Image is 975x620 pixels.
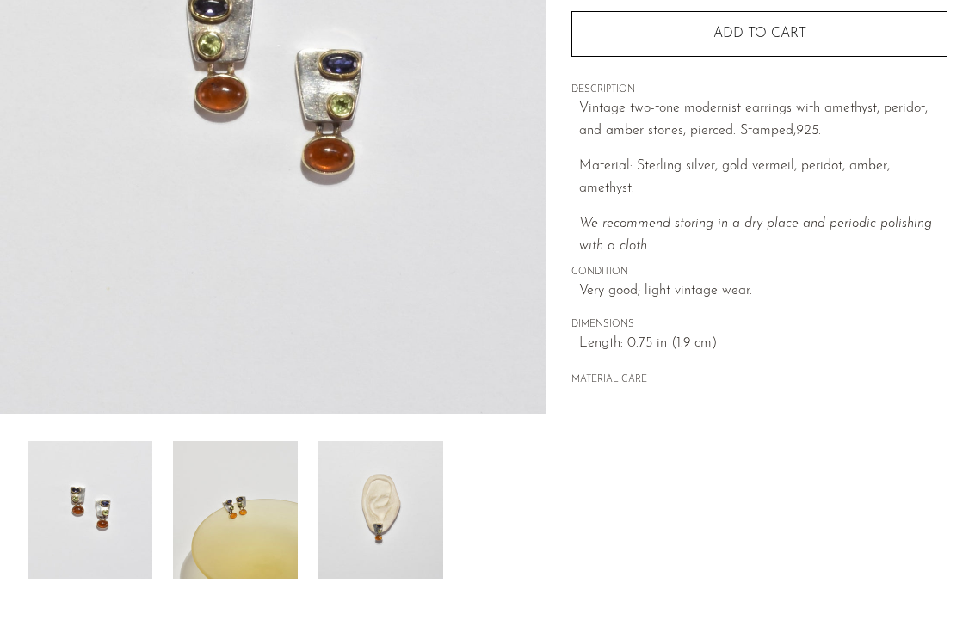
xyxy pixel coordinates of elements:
[713,27,806,40] span: Add to cart
[579,280,947,303] span: Very good; light vintage wear.
[571,83,947,98] span: DESCRIPTION
[579,333,947,355] span: Length: 0.75 in (1.9 cm)
[571,374,647,387] button: MATERIAL CARE
[579,156,947,200] p: Material: Sterling silver, gold vermeil, peridot, amber, amethyst.
[571,11,947,56] button: Add to cart
[579,217,932,253] i: We recommend storing in a dry place and periodic polishing with a cloth.
[796,124,821,138] em: 925.
[28,441,152,579] img: Amethyst Peridot Amber Earrings
[571,265,947,280] span: CONDITION
[579,98,947,142] p: Vintage two-tone modernist earrings with amethyst, peridot, and amber stones, pierced. Stamped,
[318,441,443,579] img: Amethyst Peridot Amber Earrings
[571,317,947,333] span: DIMENSIONS
[173,441,298,579] img: Amethyst Peridot Amber Earrings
